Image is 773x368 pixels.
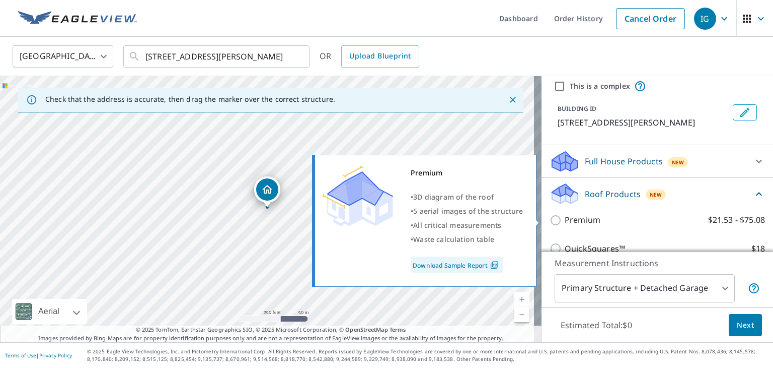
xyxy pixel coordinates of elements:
a: OpenStreetMap [345,326,388,333]
input: Search by address or latitude-longitude [145,42,289,71]
img: Premium [323,166,393,226]
p: $18 [751,242,765,255]
div: • [411,218,523,232]
div: OR [320,45,419,68]
img: EV Logo [18,11,137,26]
span: Next [737,319,754,332]
span: Upload Blueprint [349,50,411,63]
span: 3D diagram of the roof [413,192,494,202]
img: Pdf Icon [488,261,501,270]
a: Terms [390,326,406,333]
button: Close [506,93,519,106]
a: Current Level 17, Zoom In [514,292,529,307]
span: 5 aerial images of the structure [413,206,523,216]
p: Check that the address is accurate, then drag the marker over the correct structure. [45,95,335,104]
p: Measurement Instructions [555,257,760,269]
div: IG [694,8,716,30]
label: This is a complex [570,81,630,91]
p: Premium [565,214,600,226]
a: Download Sample Report [411,257,503,273]
a: Privacy Policy [39,352,72,359]
p: [STREET_ADDRESS][PERSON_NAME] [558,116,729,129]
p: Estimated Total: $0 [553,314,640,336]
span: New [672,158,684,166]
a: Upload Blueprint [341,45,419,68]
p: | [5,352,72,358]
div: Premium [411,166,523,180]
p: QuickSquares™ [565,242,625,255]
button: Edit building 1 [733,104,757,120]
span: Your report will include the primary structure and a detached garage if one exists. [748,282,760,294]
a: Terms of Use [5,352,36,359]
a: Current Level 17, Zoom Out [514,307,529,322]
div: • [411,190,523,204]
p: Full House Products [585,155,663,167]
span: Waste calculation table [413,234,494,244]
span: All critical measurements [413,220,501,230]
div: Full House ProductsNew [550,149,765,173]
span: New [650,191,662,199]
div: Roof ProductsNew [550,182,765,206]
div: Aerial [12,299,87,324]
div: Primary Structure + Detached Garage [555,274,735,302]
a: Cancel Order [616,8,685,29]
div: Aerial [35,299,62,324]
div: Dropped pin, building 1, Residential property, 3841 S Ames St Denver, CO 80235 [254,176,280,208]
button: Next [729,314,762,337]
p: BUILDING ID [558,104,596,113]
div: • [411,204,523,218]
div: [GEOGRAPHIC_DATA] [13,42,113,71]
p: $21.53 - $75.08 [708,214,765,226]
span: © 2025 TomTom, Earthstar Geographics SIO, © 2025 Microsoft Corporation, © [136,326,406,334]
p: © 2025 Eagle View Technologies, Inc. and Pictometry International Corp. All Rights Reserved. Repo... [87,348,768,363]
div: • [411,232,523,247]
p: Roof Products [585,188,641,200]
